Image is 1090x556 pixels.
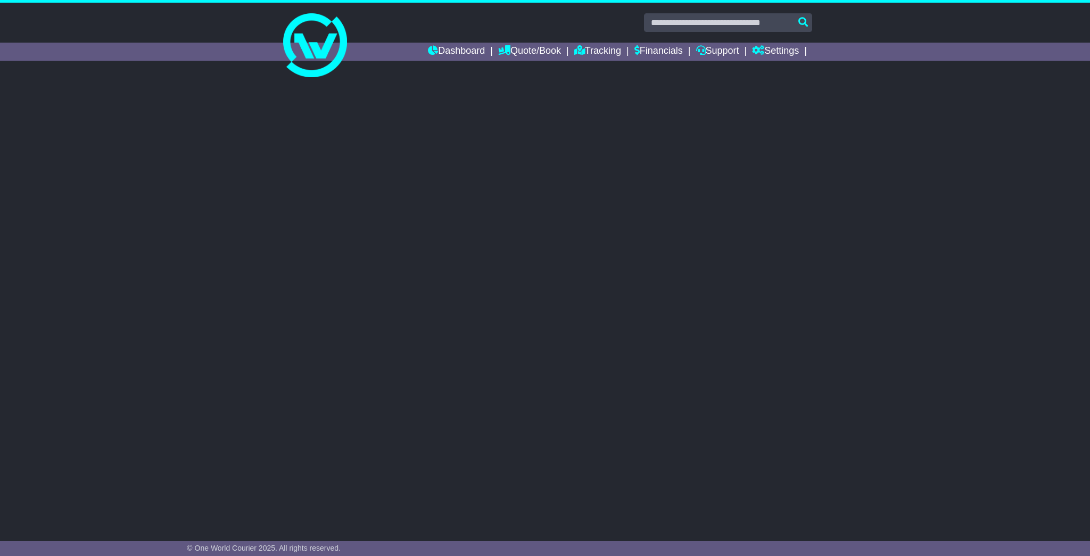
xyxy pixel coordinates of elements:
[574,43,621,61] a: Tracking
[187,544,341,552] span: © One World Courier 2025. All rights reserved.
[428,43,485,61] a: Dashboard
[634,43,683,61] a: Financials
[752,43,799,61] a: Settings
[498,43,561,61] a: Quote/Book
[696,43,739,61] a: Support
